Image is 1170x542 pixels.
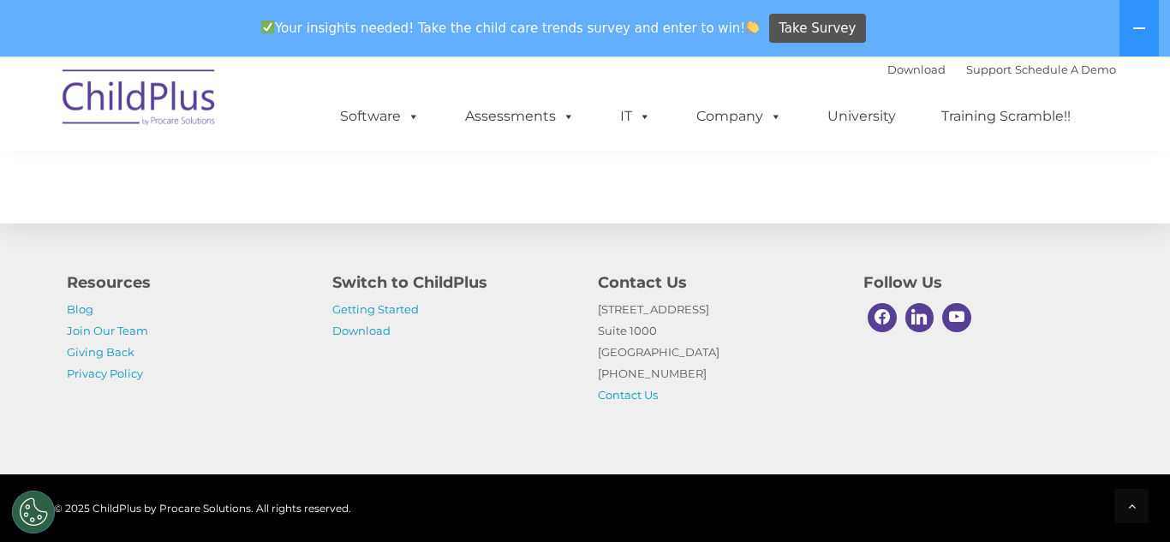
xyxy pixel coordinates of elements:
[679,99,799,134] a: Company
[863,271,1103,295] h4: Follow Us
[54,57,225,143] img: ChildPlus by Procare Solutions
[924,99,1088,134] a: Training Scramble!!
[332,302,419,316] a: Getting Started
[779,14,856,44] span: Take Survey
[67,271,307,295] h4: Resources
[238,113,290,126] span: Last name
[67,302,93,316] a: Blog
[598,388,658,402] a: Contact Us
[810,99,913,134] a: University
[746,21,759,33] img: 👏
[67,324,148,337] a: Join Our Team
[966,63,1012,76] a: Support
[332,271,572,295] h4: Switch to ChildPlus
[938,299,976,337] a: Youtube
[598,299,838,406] p: [STREET_ADDRESS] Suite 1000 [GEOGRAPHIC_DATA] [PHONE_NUMBER]
[12,491,55,533] button: Cookies Settings
[261,21,274,33] img: ✅
[901,299,939,337] a: Linkedin
[67,366,143,380] a: Privacy Policy
[598,271,838,295] h4: Contact Us
[323,99,437,134] a: Software
[332,324,391,337] a: Download
[54,502,351,515] span: © 2025 ChildPlus by Procare Solutions. All rights reserved.
[887,63,946,76] a: Download
[603,99,668,134] a: IT
[863,299,901,337] a: Facebook
[254,11,767,45] span: Your insights needed! Take the child care trends survey and enter to win!
[1015,63,1116,76] a: Schedule A Demo
[448,99,592,134] a: Assessments
[238,183,311,196] span: Phone number
[67,345,134,359] a: Giving Back
[887,63,1116,76] font: |
[769,14,866,44] a: Take Survey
